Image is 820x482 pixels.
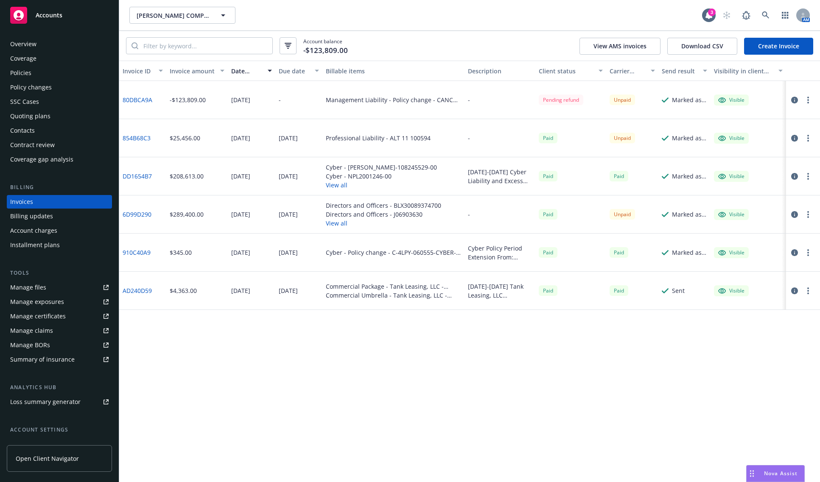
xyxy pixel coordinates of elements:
svg: Search [132,42,138,49]
div: Visibility in client dash [714,67,773,75]
div: Paid [539,247,557,258]
div: - [468,95,470,104]
a: 6D99D290 [123,210,151,219]
div: Date issued [231,67,262,75]
div: Manage exposures [10,295,64,309]
span: -$123,809.00 [303,45,348,56]
div: Paid [610,247,628,258]
div: Unpaid [610,209,635,220]
button: Due date [275,61,322,81]
span: [PERSON_NAME] COMPANIES, INC. [137,11,210,20]
div: Tools [7,269,112,277]
div: Manage BORs [10,338,50,352]
a: Policy changes [7,81,112,94]
div: Installment plans [10,238,60,252]
a: Manage claims [7,324,112,337]
div: Manage files [10,281,46,294]
div: Invoice ID [123,67,154,75]
div: Commercial Package - Tank Leasing, LLC - SM1704640F [326,282,461,291]
a: Contacts [7,124,112,137]
button: Download CSV [667,38,737,55]
div: Cyber Policy Period Extension From: [DATE] To: [DATE] [468,244,532,262]
a: SSC Cases [7,95,112,109]
div: Drag to move [747,465,757,482]
button: View all [326,219,441,228]
a: Manage files [7,281,112,294]
a: Start snowing [718,7,735,24]
a: 80DBCA9A [123,95,152,104]
a: Search [757,7,774,24]
button: Invoice amount [166,61,228,81]
div: 3 [708,8,716,16]
div: Account charges [10,224,57,237]
a: 910C40A9 [123,248,151,257]
button: View all [326,181,437,189]
a: Installment plans [7,238,112,252]
div: - [468,210,470,219]
a: Billing updates [7,209,112,223]
span: Account balance [303,38,348,54]
a: Switch app [777,7,794,24]
div: Directors and Officers - BLX30089374700 [326,201,441,210]
button: Date issued [228,61,275,81]
div: $25,456.00 [170,134,200,142]
div: Billable items [326,67,461,75]
div: Marked as sent [672,172,707,181]
div: Carrier status [610,67,646,75]
div: Commercial Umbrella - Tank Leasing, LLC - UL1704640F [326,291,461,300]
button: Description [465,61,535,81]
a: Accounts [7,3,112,27]
div: [DATE]-[DATE] Tank Leasing, LLC (Commercial Package & Umbrella Renewal) [468,282,532,300]
div: $4,363.00 [170,286,197,295]
div: - [279,95,281,104]
div: [DATE] [279,286,298,295]
div: Due date [279,67,310,75]
a: 854B68C3 [123,134,151,142]
div: Billing updates [10,209,53,223]
div: [DATE] [231,172,250,181]
div: Analytics hub [7,383,112,392]
div: Directors and Officers - J06903630 [326,210,441,219]
div: $208,613.00 [170,172,204,181]
div: Invoice amount [170,67,215,75]
a: Manage exposures [7,295,112,309]
div: Unpaid [610,133,635,143]
span: Accounts [36,12,62,19]
div: Manage claims [10,324,53,337]
a: Service team [7,437,112,451]
div: Quoting plans [10,109,50,123]
button: Nova Assist [746,465,805,482]
div: Pending refund [539,95,583,105]
div: Visible [718,287,744,295]
a: AD240D59 [123,286,152,295]
div: Cyber - [PERSON_NAME]-108245529-00 [326,163,437,172]
button: View AMS invoices [579,38,660,55]
div: $289,400.00 [170,210,204,219]
div: [DATE] [231,134,250,142]
button: Send result [658,61,711,81]
div: Marked as sent [672,210,707,219]
div: Sent [672,286,685,295]
div: Description [468,67,532,75]
div: Paid [539,209,557,220]
a: Overview [7,37,112,51]
div: Paid [539,171,557,181]
div: Summary of insurance [10,353,75,366]
div: Paid [610,285,628,296]
div: Manage certificates [10,309,66,323]
div: Marked as sent [672,248,707,257]
div: Paid [610,171,628,181]
a: Quoting plans [7,109,112,123]
div: [DATE] [279,248,298,257]
div: Marked as sent [672,134,707,142]
button: Invoice ID [119,61,166,81]
div: [DATE] [279,134,298,142]
a: Contract review [7,138,112,152]
div: [DATE] [279,210,298,219]
button: Billable items [322,61,464,81]
a: Loss summary generator [7,395,112,409]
